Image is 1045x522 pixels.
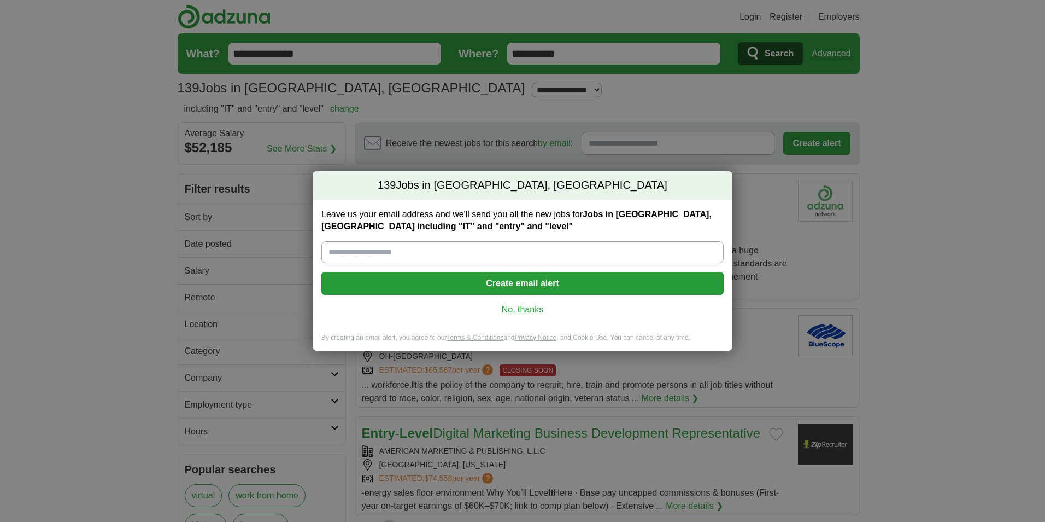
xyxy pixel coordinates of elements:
[321,272,724,295] button: Create email alert
[321,208,724,233] label: Leave us your email address and we'll send you all the new jobs for
[313,333,732,351] div: By creating an email alert, you agree to our and , and Cookie Use. You can cancel at any time.
[330,304,715,316] a: No, thanks
[378,178,396,193] span: 139
[515,334,557,341] a: Privacy Notice
[313,171,732,200] h2: Jobs in [GEOGRAPHIC_DATA], [GEOGRAPHIC_DATA]
[447,334,503,341] a: Terms & Conditions
[321,210,712,231] strong: Jobs in [GEOGRAPHIC_DATA], [GEOGRAPHIC_DATA] including "IT" and "entry" and "level"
